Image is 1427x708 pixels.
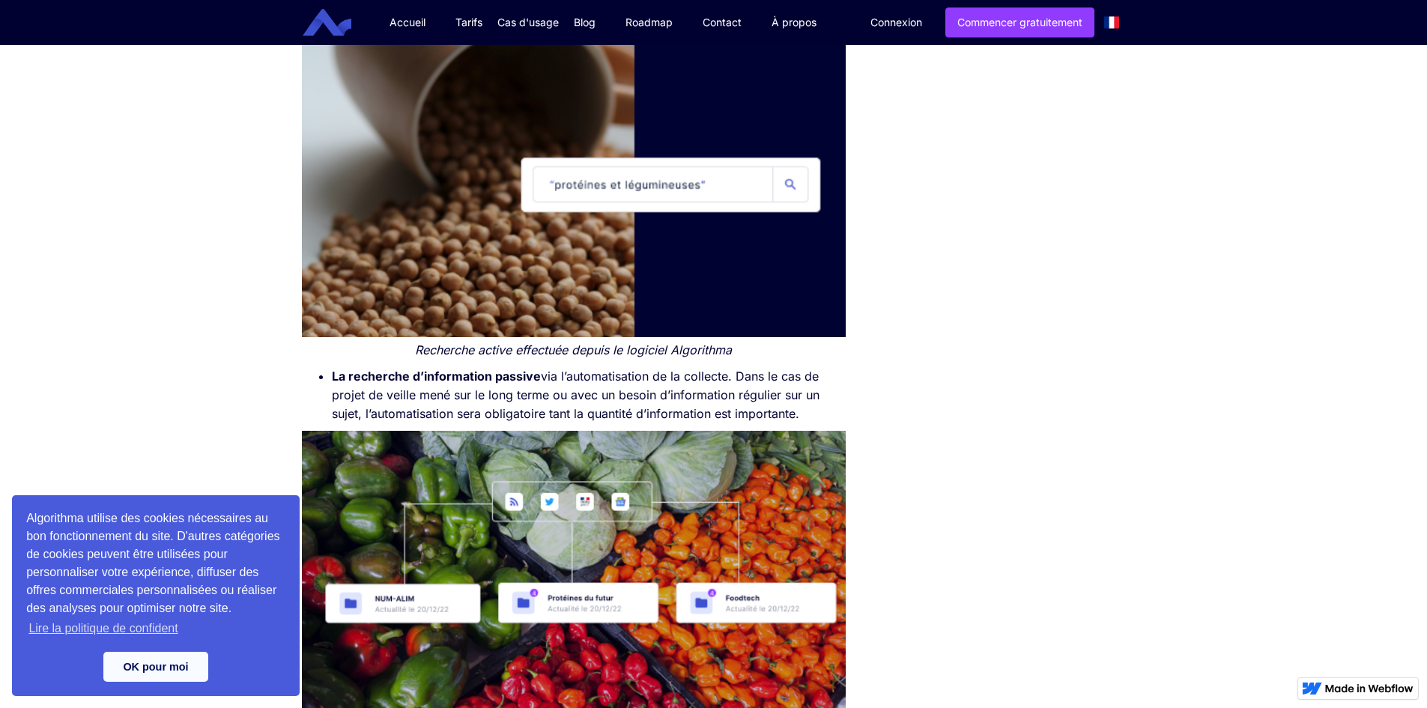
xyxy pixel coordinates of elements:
[1325,684,1414,693] img: Made in Webflow
[26,509,285,640] span: Algorithma utilise des cookies nécessaires au bon fonctionnement du site. D'autres catégories de ...
[332,369,541,384] strong: La recherche d’information passive
[945,7,1094,37] a: Commencer gratuitement
[12,495,300,696] div: cookieconsent
[497,15,559,30] div: Cas d'usage
[26,617,181,640] a: learn more about cookies
[302,32,846,337] img: Recherche active effectuée depuis le logiciel Algorithma
[415,342,732,357] em: Recherche active effectuée depuis le logiciel Algorithma
[332,367,846,423] li: via l’automatisation de la collecte. Dans le cas de projet de veille mené sur le long terme ou av...
[103,652,208,682] a: dismiss cookie message
[859,8,933,37] a: Connexion
[314,9,363,37] a: home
